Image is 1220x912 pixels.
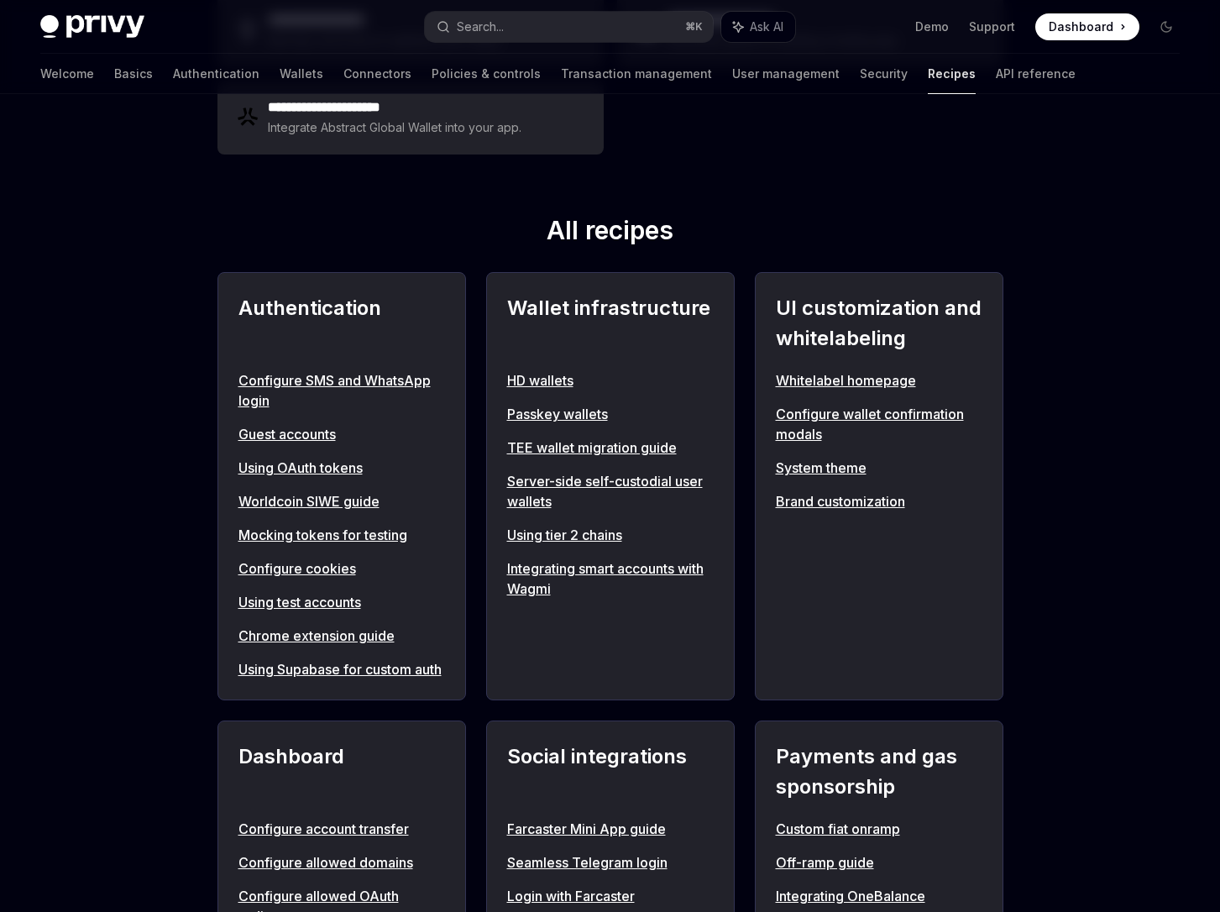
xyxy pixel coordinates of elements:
[776,742,982,802] h2: Payments and gas sponsorship
[507,819,714,839] a: Farcaster Mini App guide
[217,215,1003,252] h2: All recipes
[238,742,445,802] h2: Dashboard
[996,54,1076,94] a: API reference
[343,54,411,94] a: Connectors
[238,293,445,354] h2: Authentication
[238,819,445,839] a: Configure account transfer
[750,18,783,35] span: Ask AI
[507,370,714,390] a: HD wallets
[732,54,840,94] a: User management
[507,404,714,424] a: Passkey wallets
[507,558,714,599] a: Integrating smart accounts with Wagmi
[238,370,445,411] a: Configure SMS and WhatsApp login
[114,54,153,94] a: Basics
[776,819,982,839] a: Custom fiat onramp
[238,424,445,444] a: Guest accounts
[457,17,504,37] div: Search...
[507,438,714,458] a: TEE wallet migration guide
[173,54,259,94] a: Authentication
[776,293,982,354] h2: UI customization and whitelabeling
[776,404,982,444] a: Configure wallet confirmation modals
[507,471,714,511] a: Server-side self-custodial user wallets
[268,118,523,138] div: Integrate Abstract Global Wallet into your app.
[915,18,949,35] a: Demo
[238,626,445,646] a: Chrome extension guide
[507,742,714,802] h2: Social integrations
[425,12,714,42] button: Search...⌘K
[969,18,1015,35] a: Support
[561,54,712,94] a: Transaction management
[238,659,445,679] a: Using Supabase for custom auth
[1153,13,1180,40] button: Toggle dark mode
[280,54,323,94] a: Wallets
[928,54,976,94] a: Recipes
[238,458,445,478] a: Using OAuth tokens
[507,293,714,354] h2: Wallet infrastructure
[776,458,982,478] a: System theme
[1049,18,1113,35] span: Dashboard
[776,370,982,390] a: Whitelabel homepage
[238,852,445,873] a: Configure allowed domains
[776,852,982,873] a: Off-ramp guide
[507,525,714,545] a: Using tier 2 chains
[238,525,445,545] a: Mocking tokens for testing
[238,558,445,579] a: Configure cookies
[507,852,714,873] a: Seamless Telegram login
[776,886,982,906] a: Integrating OneBalance
[238,491,445,511] a: Worldcoin SIWE guide
[432,54,541,94] a: Policies & controls
[507,886,714,906] a: Login with Farcaster
[776,491,982,511] a: Brand customization
[40,15,144,39] img: dark logo
[40,54,94,94] a: Welcome
[860,54,908,94] a: Security
[685,20,703,34] span: ⌘ K
[721,12,795,42] button: Ask AI
[238,592,445,612] a: Using test accounts
[1035,13,1139,40] a: Dashboard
